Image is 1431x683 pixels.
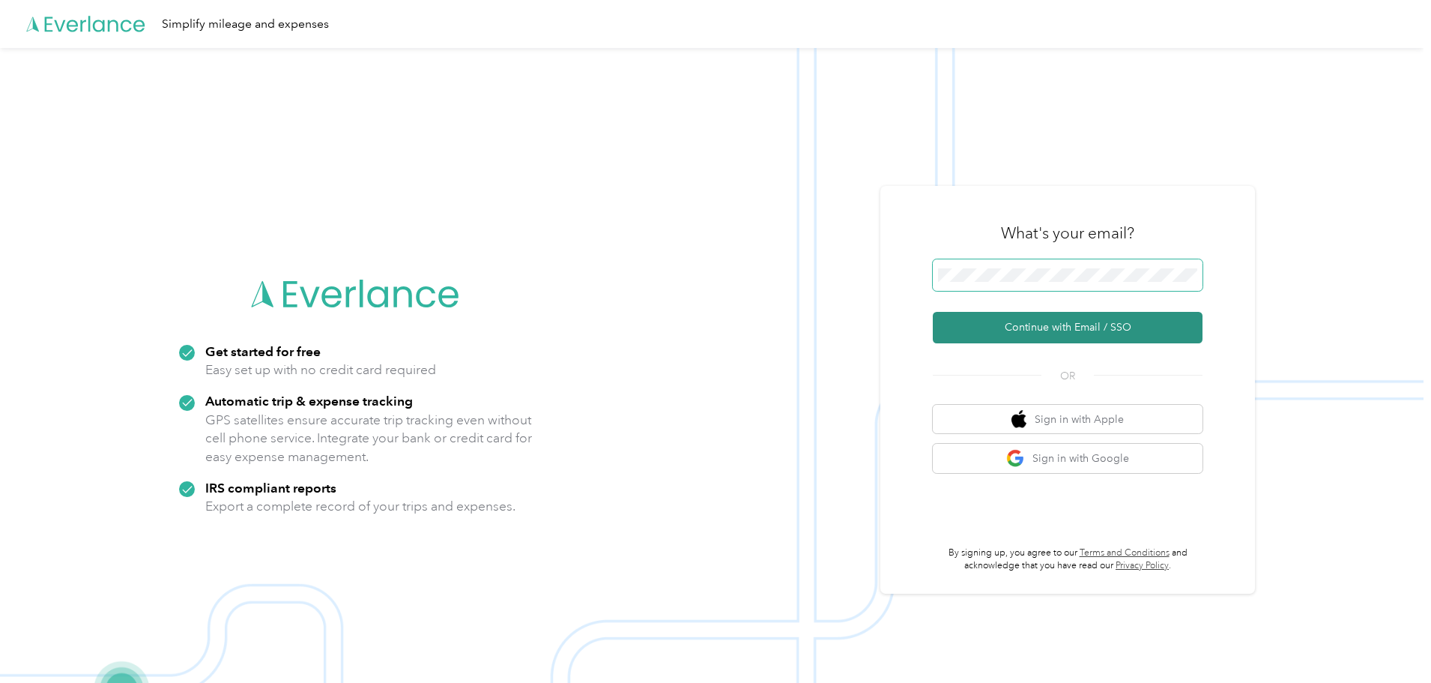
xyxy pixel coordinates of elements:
[1116,560,1169,571] a: Privacy Policy
[205,411,533,466] p: GPS satellites ensure accurate trip tracking even without cell phone service. Integrate your bank...
[1041,368,1094,384] span: OR
[205,393,413,409] strong: Automatic trip & expense tracking
[205,361,436,379] p: Easy set up with no credit card required
[162,15,329,34] div: Simplify mileage and expenses
[1006,449,1025,468] img: google logo
[205,497,515,516] p: Export a complete record of your trips and expenses.
[1001,223,1134,244] h3: What's your email?
[933,444,1202,473] button: google logoSign in with Google
[933,405,1202,434] button: apple logoSign in with Apple
[933,312,1202,343] button: Continue with Email / SSO
[933,547,1202,573] p: By signing up, you agree to our and acknowledge that you have read our .
[1080,547,1170,559] a: Terms and Conditions
[205,480,336,496] strong: IRS compliant reports
[205,343,321,359] strong: Get started for free
[1011,410,1026,429] img: apple logo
